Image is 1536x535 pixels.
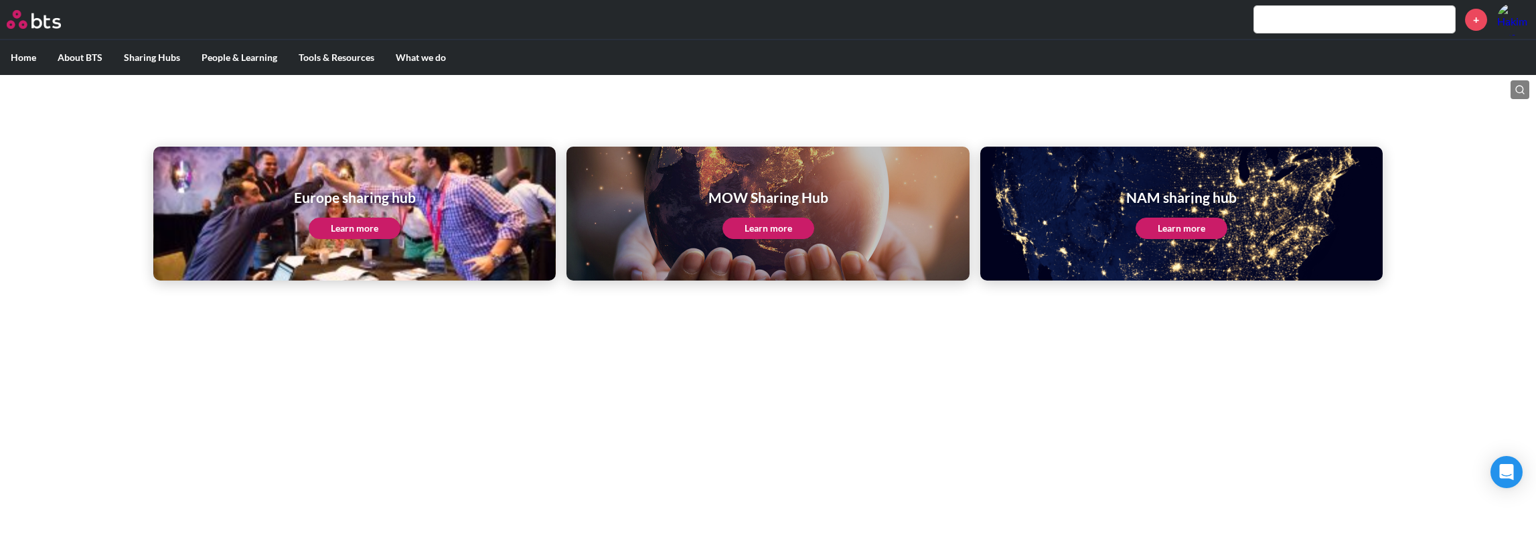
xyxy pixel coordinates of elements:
[1136,218,1227,239] a: Learn more
[1126,187,1237,207] h1: NAM sharing hub
[113,40,191,75] label: Sharing Hubs
[1490,456,1523,488] div: Open Intercom Messenger
[708,187,828,207] h1: MOW Sharing Hub
[1465,9,1487,31] a: +
[1497,3,1529,35] a: Profile
[191,40,288,75] label: People & Learning
[7,10,61,29] img: BTS Logo
[7,10,86,29] a: Go home
[47,40,113,75] label: About BTS
[1497,3,1529,35] img: Hakim Hussein
[385,40,457,75] label: What we do
[309,218,400,239] a: Learn more
[722,218,814,239] a: Learn more
[294,187,416,207] h1: Europe sharing hub
[288,40,385,75] label: Tools & Resources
